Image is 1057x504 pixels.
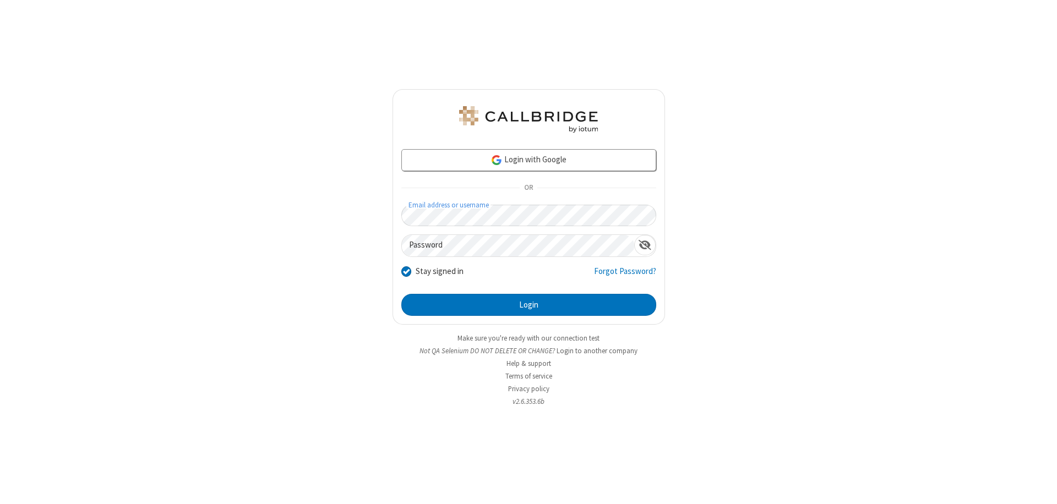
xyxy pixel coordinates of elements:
span: OR [520,180,537,196]
li: v2.6.353.6b [393,396,665,407]
a: Login with Google [401,149,656,171]
li: Not QA Selenium DO NOT DELETE OR CHANGE? [393,346,665,356]
button: Login [401,294,656,316]
div: Show password [634,235,656,255]
img: google-icon.png [491,154,503,166]
a: Help & support [506,359,551,368]
a: Privacy policy [508,384,549,393]
input: Password [402,235,634,256]
label: Stay signed in [416,265,464,278]
a: Make sure you're ready with our connection test [457,333,600,343]
img: QA Selenium DO NOT DELETE OR CHANGE [457,106,600,133]
a: Forgot Password? [594,265,656,286]
a: Terms of service [505,371,552,381]
button: Login to another company [557,346,638,356]
input: Email address or username [401,205,656,226]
